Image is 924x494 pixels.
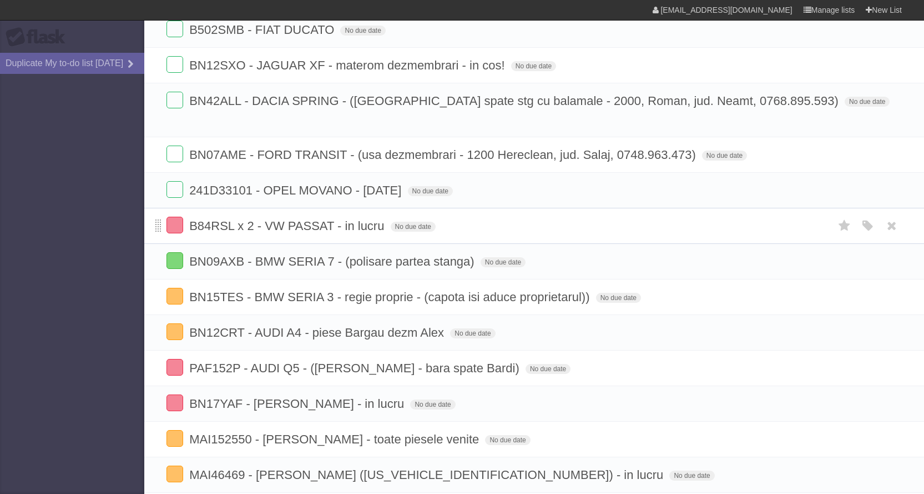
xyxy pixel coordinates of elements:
span: B84RSL x 2 - VW PASSAT - in lucru [189,219,387,233]
span: BN07AME - FORD TRANSIT - (usa dezmembrari - 1200 Hereclean, jud. Salaj, 0748.963.473) [189,148,699,162]
span: BN09AXB - BMW SERIA 7 - (polisare partea stanga) [189,255,477,268]
label: Done [166,252,183,269]
label: Done [166,395,183,411]
label: Done [166,323,183,340]
span: MAI46469 - [PERSON_NAME] ([US_VEHICLE_IDENTIFICATION_NUMBER]) - in lucru [189,468,666,482]
span: No due date [596,293,641,303]
span: No due date [340,26,385,36]
span: No due date [391,222,436,232]
label: Done [166,430,183,447]
span: No due date [845,97,890,107]
span: No due date [511,61,556,71]
span: BN42ALL - DACIA SPRING - ([GEOGRAPHIC_DATA] spate stg cu balamale - 2000, Roman, jud. Neamt, 0768... [189,94,841,108]
span: 241D33101 - OPEL MOVANO - [DATE] [189,183,404,197]
span: No due date [450,328,495,338]
label: Done [166,92,183,108]
span: No due date [408,186,453,196]
label: Done [166,288,183,305]
label: Done [166,146,183,162]
label: Done [166,359,183,376]
span: No due date [526,364,570,374]
span: BN15TES - BMW SERIA 3 - regie proprie - (capota isi aduce proprietarul)) [189,290,592,304]
div: Flask [6,27,72,47]
label: Done [166,466,183,482]
span: No due date [410,400,455,410]
label: Star task [834,217,855,235]
label: Done [166,217,183,233]
span: B502SMB - FIAT DUCATO [189,23,337,37]
span: BN17YAF - [PERSON_NAME] - in lucru [189,397,407,411]
span: MAI152550 - [PERSON_NAME] - toate piesele venite [189,432,482,446]
span: BN12SXO - JAGUAR XF - materom dezmembrari - in cos! [189,58,507,72]
label: Done [166,21,183,37]
span: PAF152P - AUDI Q5 - ([PERSON_NAME] - bara spate Bardi) [189,361,522,375]
span: No due date [702,151,747,161]
span: No due date [669,471,714,481]
label: Done [166,56,183,73]
span: No due date [481,257,526,267]
label: Done [166,181,183,198]
span: BN12CRT - AUDI A4 - piese Bargau dezm Alex [189,326,447,340]
span: No due date [485,435,530,445]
